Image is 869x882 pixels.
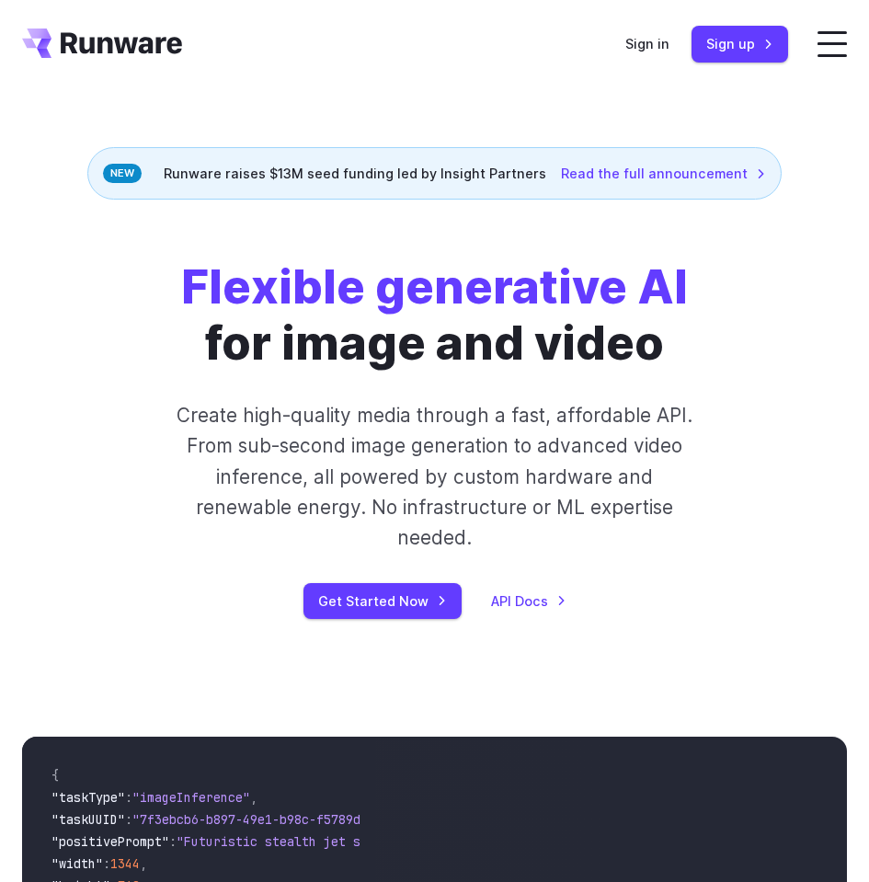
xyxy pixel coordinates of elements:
[169,833,177,850] span: :
[132,811,412,828] span: "7f3ebcb6-b897-49e1-b98c-f5789d2d40d7"
[140,855,147,872] span: ,
[250,789,257,806] span: ,
[170,400,698,553] p: Create high-quality media through a fast, affordable API. From sub-second image generation to adv...
[125,811,132,828] span: :
[491,590,566,612] a: API Docs
[51,789,125,806] span: "taskType"
[132,789,250,806] span: "imageInference"
[103,855,110,872] span: :
[87,147,782,200] div: Runware raises $13M seed funding led by Insight Partners
[561,163,766,184] a: Read the full announcement
[51,833,169,850] span: "positivePrompt"
[51,811,125,828] span: "taskUUID"
[181,258,688,315] strong: Flexible generative AI
[692,26,788,62] a: Sign up
[177,833,846,850] span: "Futuristic stealth jet streaking through a neon-lit cityscape with glowing purple exhaust"
[110,855,140,872] span: 1344
[51,767,59,784] span: {
[125,789,132,806] span: :
[22,29,182,58] a: Go to /
[51,855,103,872] span: "width"
[303,583,462,619] a: Get Started Now
[625,33,669,54] a: Sign in
[181,258,688,371] h1: for image and video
